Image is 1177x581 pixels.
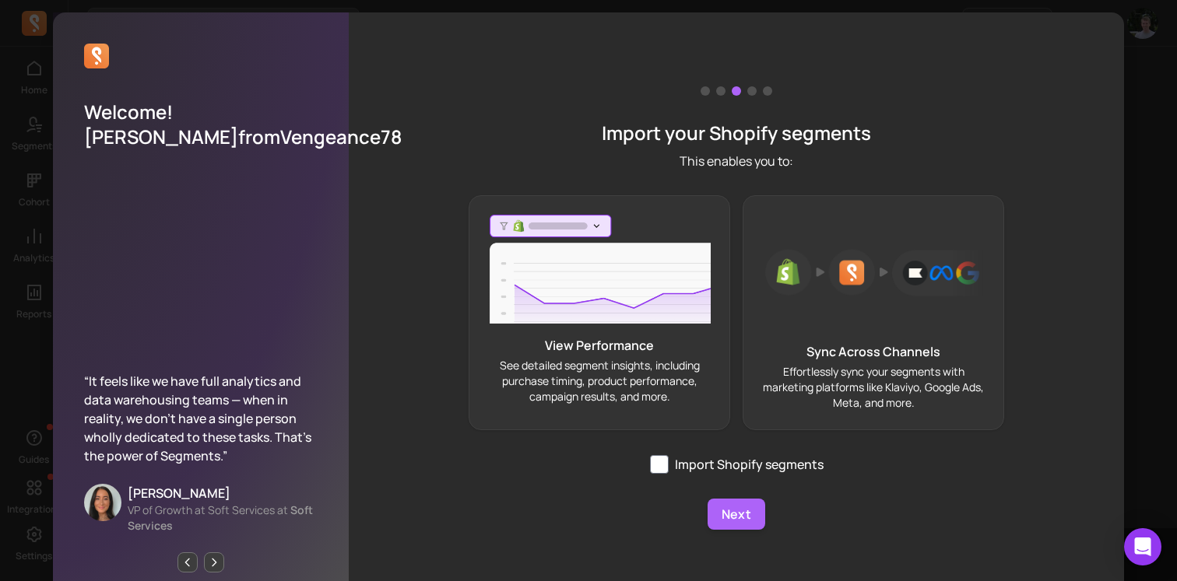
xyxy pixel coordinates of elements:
[128,502,318,534] p: VP of Growth at Soft Services at
[84,124,318,149] p: [PERSON_NAME] from Vengeance78
[602,152,871,170] p: This enables you to:
[84,484,121,521] img: Stephanie DiSturco
[762,215,985,331] img: Shopify Segments Sync
[84,372,318,465] p: “It feels like we have full analytics and data warehousing teams — when in reality, we don’t have...
[84,100,318,124] p: Welcome!
[650,455,669,474] input: Import Shopify segments
[128,502,313,533] span: Soft Services
[488,358,711,404] p: See detailed segment insights, including purchase timing, product performance, campaign results, ...
[650,455,824,474] label: Import Shopify segments
[1124,528,1161,565] div: Open Intercom Messenger
[602,121,871,145] p: Import your Shopify segments
[177,552,198,572] button: Previous page
[762,342,985,361] p: Sync Across Channels
[488,215,711,324] img: Shopify Segments Chart
[762,364,985,411] p: Effortlessly sync your segments with marketing platforms like Klaviyo, Google Ads, Meta, and more.
[708,499,765,530] button: Next
[488,336,711,355] p: View Performance
[204,552,224,572] button: Next page
[128,484,318,502] p: [PERSON_NAME]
